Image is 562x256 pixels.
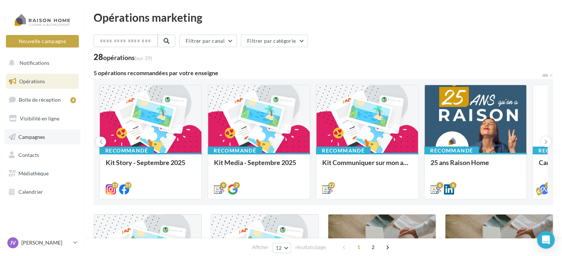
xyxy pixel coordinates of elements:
[135,55,152,61] span: (sur 29)
[6,236,79,250] a: JV [PERSON_NAME]
[431,159,520,173] div: 25 ans Raison Home
[4,55,77,71] button: Notifications
[214,159,304,173] div: Kit Media - Septembre 2025
[94,53,152,61] div: 28
[4,129,80,145] a: Campagnes
[19,97,61,103] span: Boîte de réception
[4,184,80,200] a: Calendrier
[316,147,370,155] div: Recommandé
[276,245,282,251] span: 12
[94,12,553,23] div: Opérations marketing
[18,189,43,195] span: Calendrier
[18,152,39,158] span: Contacts
[70,97,76,103] div: 4
[19,78,45,84] span: Opérations
[545,182,551,189] div: 3
[328,182,335,189] div: 12
[450,182,456,189] div: 6
[179,35,237,47] button: Filtrer par canal
[106,159,196,173] div: Kit Story - Septembre 2025
[4,92,80,108] a: Boîte de réception4
[20,115,59,122] span: Visibilité en ligne
[273,243,291,253] button: 12
[18,170,49,176] span: Médiathèque
[436,182,443,189] div: 6
[94,70,541,76] div: 5 opérations recommandées par votre enseigne
[322,159,412,173] div: Kit Communiquer sur mon activité
[353,241,365,253] span: 1
[6,35,79,48] button: Nouvelle campagne
[4,74,80,89] a: Opérations
[10,239,16,246] span: JV
[367,241,379,253] span: 2
[21,239,70,246] p: [PERSON_NAME]
[4,166,80,181] a: Médiathèque
[4,111,80,126] a: Visibilité en ligne
[20,60,49,66] span: Notifications
[252,244,268,251] span: Afficher
[112,182,118,189] div: 15
[208,147,262,155] div: Recommandé
[295,244,326,251] span: résultats/page
[103,54,152,61] div: opérations
[99,147,154,155] div: Recommandé
[18,133,45,140] span: Campagnes
[233,182,240,189] div: 2
[241,35,308,47] button: Filtrer par catégorie
[220,182,226,189] div: 9
[424,147,479,155] div: Recommandé
[537,231,555,249] div: Open Intercom Messenger
[125,182,131,189] div: 15
[4,147,80,163] a: Contacts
